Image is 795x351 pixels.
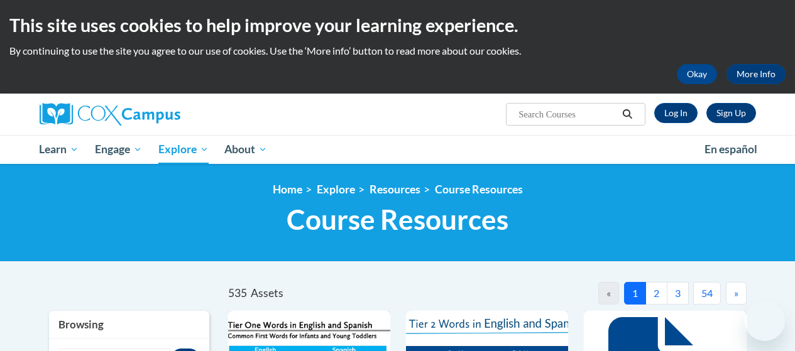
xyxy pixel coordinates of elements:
[706,103,756,123] a: Register
[696,136,765,163] a: En español
[487,282,747,305] nav: Pagination Navigation
[9,13,786,38] h2: This site uses cookies to help improve your learning experience.
[224,142,267,157] span: About
[216,135,275,164] a: About
[228,286,247,300] span: 535
[87,135,150,164] a: Engage
[39,142,79,157] span: Learn
[58,317,200,332] h3: Browsing
[618,107,637,122] button: Search
[287,203,508,236] span: Course Resources
[517,107,618,122] input: Search Courses
[370,183,420,196] a: Resources
[654,103,698,123] a: Log In
[31,135,87,164] a: Learn
[273,183,302,196] a: Home
[40,103,180,126] img: Cox Campus
[30,135,765,164] div: Main menu
[435,183,523,196] a: Course Resources
[9,44,786,58] p: By continuing to use the site you agree to our use of cookies. Use the ‘More info’ button to read...
[745,301,785,341] iframe: Button to launch messaging window
[624,282,646,305] button: 1
[726,64,786,84] a: More Info
[251,286,283,300] span: Assets
[40,103,266,126] a: Cox Campus
[95,142,142,157] span: Engage
[158,142,209,157] span: Explore
[150,135,217,164] a: Explore
[677,64,717,84] button: Okay
[317,183,355,196] a: Explore
[705,143,757,156] span: En español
